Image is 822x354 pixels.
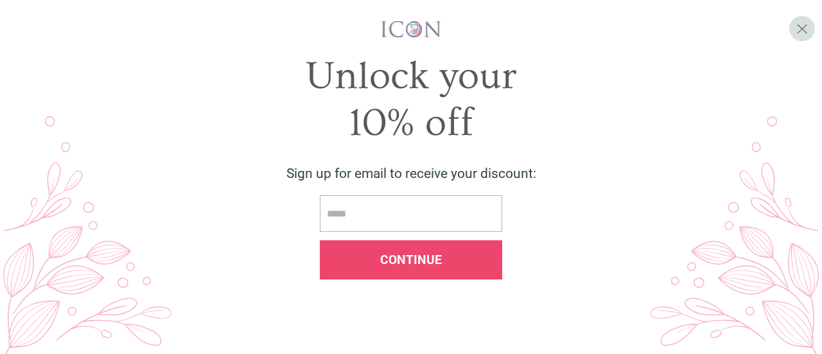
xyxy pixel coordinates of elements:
[380,252,442,267] span: Continue
[380,20,443,39] img: iconwallstickersl_1754656298800.png
[306,54,517,98] span: Unlock your
[286,166,536,181] span: Sign up for email to receive your discount:
[349,101,473,145] span: 10% off
[796,20,808,37] span: X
